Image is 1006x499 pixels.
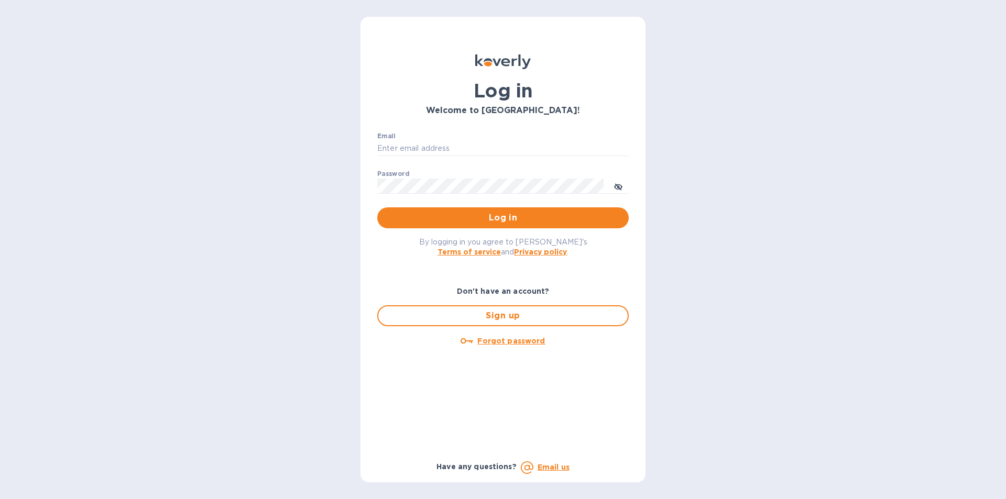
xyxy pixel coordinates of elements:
[514,248,567,256] a: Privacy policy
[438,248,501,256] a: Terms of service
[377,133,396,139] label: Email
[436,462,517,471] b: Have any questions?
[538,463,570,471] a: Email us
[386,212,620,224] span: Log in
[457,287,550,295] b: Don't have an account?
[377,171,409,177] label: Password
[419,238,587,256] span: By logging in you agree to [PERSON_NAME]'s and .
[377,141,629,157] input: Enter email address
[608,175,629,196] button: toggle password visibility
[377,305,629,326] button: Sign up
[475,54,531,69] img: Koverly
[377,80,629,102] h1: Log in
[377,207,629,228] button: Log in
[477,337,545,345] u: Forgot password
[387,309,619,322] span: Sign up
[377,106,629,116] h3: Welcome to [GEOGRAPHIC_DATA]!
